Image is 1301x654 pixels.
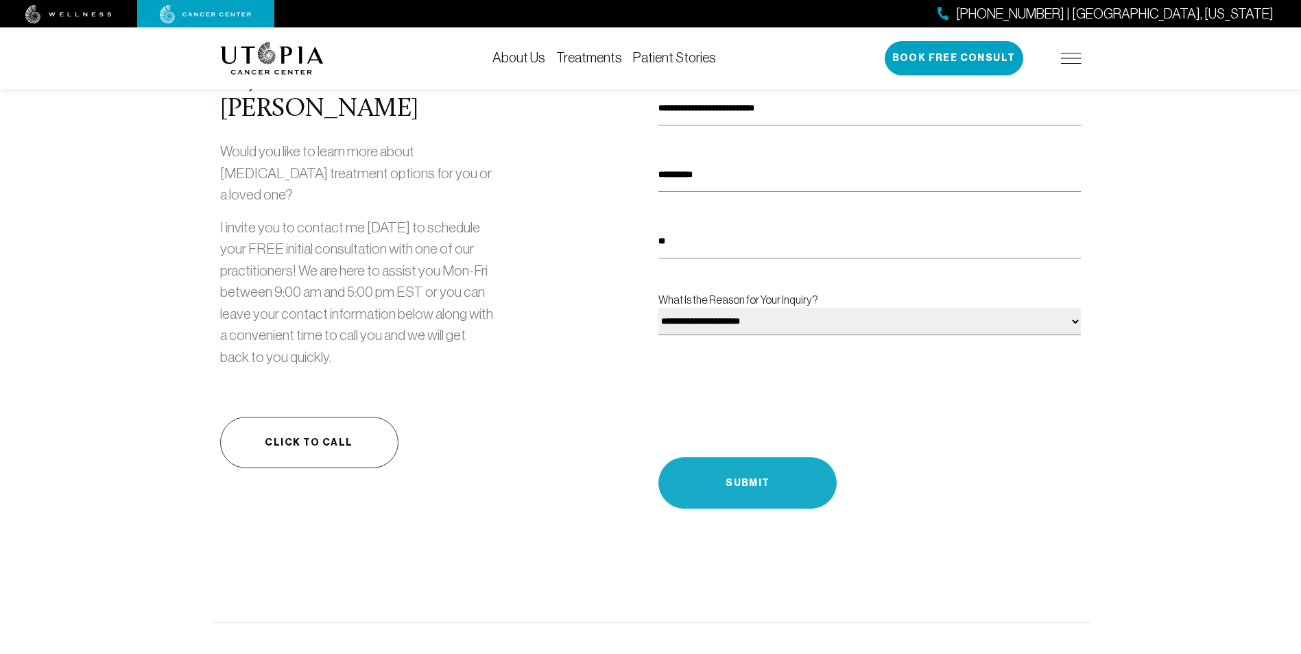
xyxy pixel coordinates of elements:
[658,368,866,420] iframe: Widget containing checkbox for hCaptcha security challenge
[220,42,324,75] img: logo
[885,41,1023,75] button: Book Free Consult
[956,4,1274,24] span: [PHONE_NUMBER] | [GEOGRAPHIC_DATA], [US_STATE]
[1061,53,1082,64] img: icon-hamburger
[160,5,252,24] img: cancer center
[658,457,837,509] button: Submit
[633,50,716,65] a: Patient Stories
[556,50,622,65] a: Treatments
[220,417,398,468] a: Click to call
[220,66,497,124] div: Hi, this is [PERSON_NAME]
[492,50,545,65] a: About Us
[658,308,1081,335] select: What Is the Reason for Your Inquiry?
[220,217,497,368] p: I invite you to contact me [DATE] to schedule your FREE initial consultation with one of our prac...
[938,4,1274,24] a: [PHONE_NUMBER] | [GEOGRAPHIC_DATA], [US_STATE]
[220,141,497,206] p: Would you like to learn more about [MEDICAL_DATA] treatment options for you or a loved one?
[25,5,112,24] img: wellness
[658,291,1081,357] label: What Is the Reason for Your Inquiry?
